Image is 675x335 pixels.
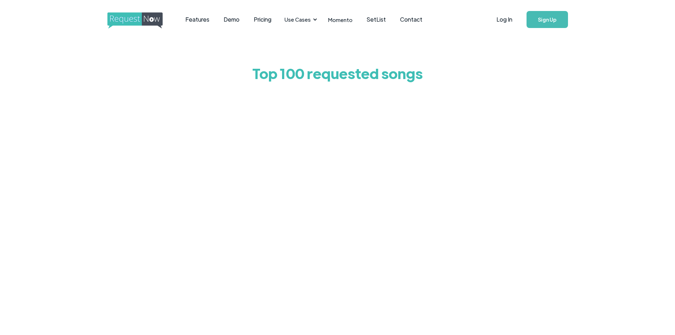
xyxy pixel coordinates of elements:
a: Momento [321,9,360,30]
a: Pricing [247,9,279,30]
a: Sign Up [527,11,568,28]
h1: Top 100 requested songs [171,59,504,87]
a: Demo [216,9,247,30]
img: requestnow logo [107,12,176,29]
div: Use Cases [285,16,311,23]
a: SetList [360,9,393,30]
a: home [107,12,161,27]
a: Log In [489,7,519,32]
a: Contact [393,9,429,30]
a: Features [178,9,216,30]
div: Use Cases [280,9,319,30]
